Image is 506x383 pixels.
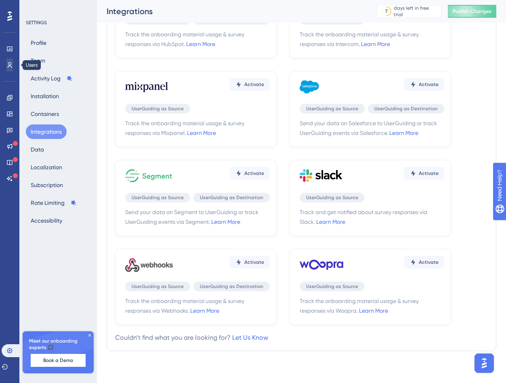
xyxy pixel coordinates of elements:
span: Track the onboarding material usage & survey responses via Intercom. [300,29,444,49]
div: 7 [385,8,388,15]
span: Track and get notified about survey responses via Slack. [300,207,444,227]
button: Accessibility [26,213,67,228]
span: UserGuiding as Source [306,283,358,290]
button: Profile [26,36,51,50]
span: Meet our onboarding experts 🎧 [29,338,87,351]
a: Learn More [186,41,215,47]
span: UserGuiding as Destination [374,105,438,112]
span: Activate [419,81,439,88]
span: UserGuiding as Source [306,105,358,112]
span: Activate [419,259,439,265]
div: SETTINGS [26,19,91,26]
button: Rate Limiting [26,196,82,210]
div: days left in free trial [394,5,439,18]
span: Track the onboarding material usage & survey responses via Webhooks. [125,296,270,316]
button: Installation [26,89,64,103]
button: Data [26,142,49,157]
button: Activate [404,256,444,269]
button: Subscription [26,178,68,192]
span: Track the onboarding material usage & survey responses via HubSpot. [125,29,270,49]
span: Activate [244,81,264,88]
span: Book a Demo [43,357,73,364]
button: Containers [26,107,64,121]
button: Activate [229,78,270,91]
span: Track the onboarding material usage & survey responses via Mixpanel. [125,118,270,138]
a: Learn More [389,130,418,136]
span: Track the onboarding material usage & survey responses via Woopra. [300,296,444,316]
span: Send your data on Segment to UserGuiding or track UserGuiding events via Segment. [125,207,270,227]
button: Activate [404,78,444,91]
a: Learn More [187,130,216,136]
span: UserGuiding as Source [306,194,358,201]
div: Couldn’t find what you are looking for? [115,333,268,343]
button: Activate [404,167,444,180]
span: Publish Changes [453,8,491,15]
button: Team [26,53,50,68]
span: UserGuiding as Destination [200,283,263,290]
button: Activate [229,256,270,269]
button: Publish Changes [448,5,496,18]
span: Activate [244,170,264,177]
button: Activity Log [26,71,78,86]
button: Integrations [26,124,67,139]
button: Book a Demo [31,354,86,367]
span: UserGuiding as Source [132,105,184,112]
a: Learn More [361,41,390,47]
a: Learn More [359,307,388,314]
iframe: UserGuiding AI Assistant Launcher [472,351,496,375]
span: Activate [244,259,264,265]
span: Send your data on Salesforce to UserGuiding or track UserGuiding events via Salesforce. [300,118,444,138]
span: UserGuiding as Source [132,194,184,201]
button: Localization [26,160,67,175]
span: Activate [419,170,439,177]
a: Learn More [316,219,345,225]
span: UserGuiding as Destination [200,194,263,201]
span: Need Help? [19,2,50,12]
span: UserGuiding as Source [132,283,184,290]
a: Let Us Know [232,334,268,341]
div: Integrations [107,6,357,17]
a: Learn More [211,219,240,225]
button: Activate [229,167,270,180]
a: Learn More [190,307,219,314]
